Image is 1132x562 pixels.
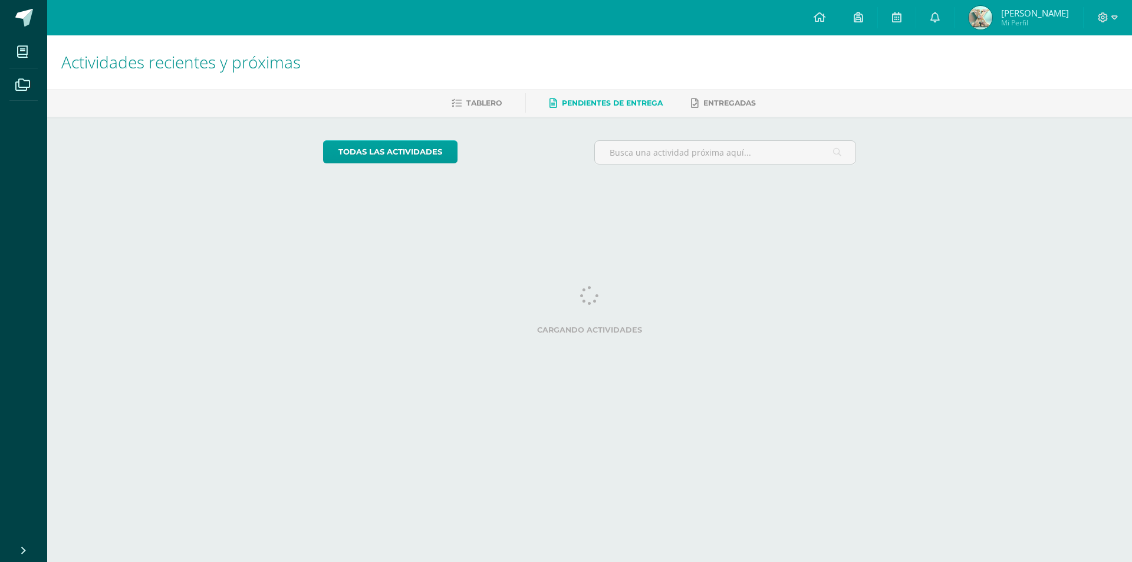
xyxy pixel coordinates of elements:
[549,94,663,113] a: Pendientes de entrega
[1001,7,1069,19] span: [PERSON_NAME]
[1001,18,1069,28] span: Mi Perfil
[323,140,458,163] a: todas las Actividades
[323,326,857,334] label: Cargando actividades
[969,6,992,29] img: 989c923e013be94029f7e8b51328efc9.png
[61,51,301,73] span: Actividades recientes y próximas
[562,98,663,107] span: Pendientes de entrega
[466,98,502,107] span: Tablero
[691,94,756,113] a: Entregadas
[595,141,856,164] input: Busca una actividad próxima aquí...
[452,94,502,113] a: Tablero
[703,98,756,107] span: Entregadas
